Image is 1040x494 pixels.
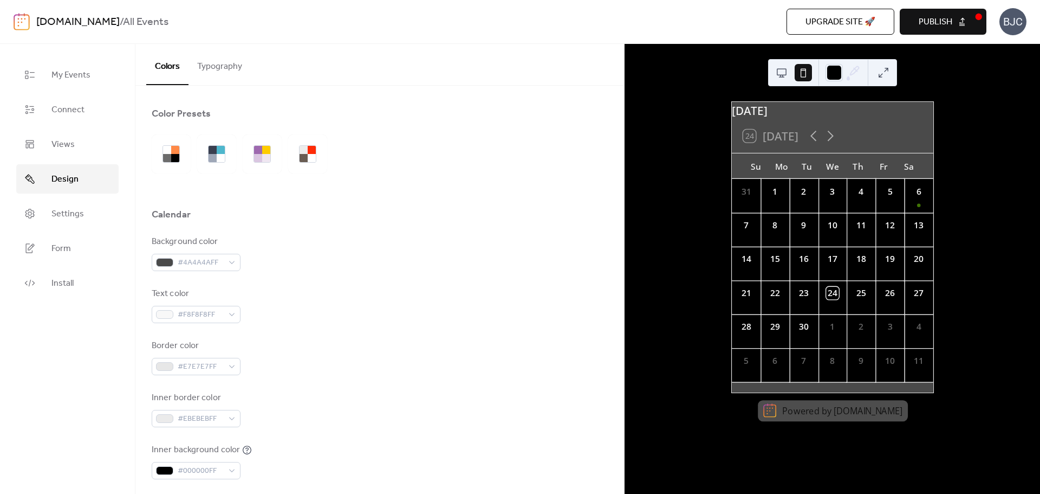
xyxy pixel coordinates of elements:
[152,235,238,248] div: Background color
[16,60,119,89] a: My Events
[178,256,223,270] span: #4A4A4AFF
[912,253,925,266] div: 20
[769,253,781,266] div: 15
[855,320,867,333] div: 2
[782,405,902,416] div: Powered by
[51,173,79,186] span: Design
[883,185,896,198] div: 5
[855,253,867,266] div: 18
[883,320,896,333] div: 3
[769,153,794,179] div: Mo
[51,69,90,82] span: My Events
[826,320,838,333] div: 1
[769,219,781,232] div: 8
[36,12,120,33] a: [DOMAIN_NAME]
[732,102,933,119] div: [DATE]
[855,287,867,299] div: 25
[833,405,902,416] a: [DOMAIN_NAME]
[845,153,870,179] div: Th
[919,16,952,29] span: Publish
[855,219,867,232] div: 11
[178,309,223,322] span: #F8F8F8FF
[797,287,810,299] div: 23
[769,287,781,299] div: 22
[16,199,119,228] a: Settings
[805,16,875,29] span: Upgrade site 🚀
[152,339,238,352] div: Border color
[120,12,123,33] b: /
[16,130,119,159] a: Views
[188,44,251,84] button: Typography
[743,153,768,179] div: Su
[912,185,925,198] div: 6
[178,465,223,478] span: #000000FF
[769,355,781,367] div: 6
[51,138,75,151] span: Views
[739,185,752,198] div: 31
[769,320,781,333] div: 29
[51,208,84,221] span: Settings
[786,9,894,35] button: Upgrade site 🚀
[178,413,223,426] span: #EBEBEBFF
[14,13,30,30] img: logo
[16,234,119,263] a: Form
[797,253,810,266] div: 16
[797,355,810,367] div: 7
[896,153,921,179] div: Sa
[999,8,1026,35] div: BJC
[797,320,810,333] div: 30
[152,287,238,300] div: Text color
[51,104,84,117] span: Connect
[739,219,752,232] div: 7
[123,12,168,33] b: All Events
[826,219,838,232] div: 10
[826,253,838,266] div: 17
[16,164,119,194] a: Design
[794,153,820,179] div: Tu
[900,9,986,35] button: Publish
[16,268,119,298] a: Install
[855,355,867,367] div: 9
[152,208,191,221] div: Calendar
[883,253,896,266] div: 19
[152,444,240,457] div: Inner background color
[912,355,925,367] div: 11
[797,219,810,232] div: 9
[855,185,867,198] div: 4
[826,355,838,367] div: 8
[883,355,896,367] div: 10
[152,107,211,120] div: Color Presets
[826,185,838,198] div: 3
[51,277,74,290] span: Install
[178,361,223,374] span: #E7E7E7FF
[883,287,896,299] div: 26
[739,287,752,299] div: 21
[883,219,896,232] div: 12
[16,95,119,124] a: Connect
[820,153,845,179] div: We
[797,185,810,198] div: 2
[870,153,896,179] div: Fr
[152,392,238,405] div: Inner border color
[912,219,925,232] div: 13
[912,287,925,299] div: 27
[912,320,925,333] div: 4
[739,320,752,333] div: 28
[739,355,752,367] div: 5
[51,242,71,255] span: Form
[146,44,188,85] button: Colors
[826,287,838,299] div: 24
[769,185,781,198] div: 1
[739,253,752,266] div: 14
